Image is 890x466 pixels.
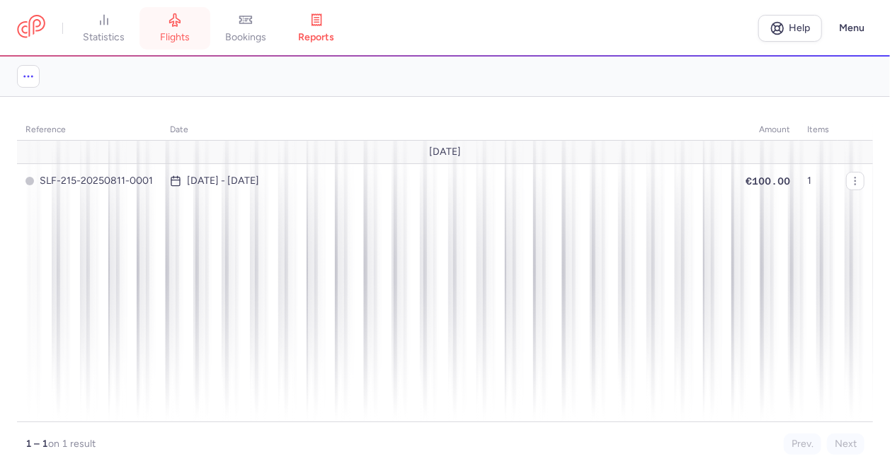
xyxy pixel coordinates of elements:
[25,438,48,450] strong: 1 – 1
[17,120,161,141] th: reference
[799,120,838,141] th: items
[187,175,259,187] time: [DATE] - [DATE]
[299,31,335,44] span: reports
[737,120,799,141] th: amount
[17,15,45,41] a: CitizenPlane red outlined logo
[25,175,153,187] span: SLF-215-20250811-0001
[746,175,790,187] span: €100.00
[789,23,811,33] span: Help
[429,146,461,158] span: [DATE]
[799,163,838,199] td: 1
[161,120,737,141] th: date
[784,433,821,455] button: Prev.
[225,31,266,44] span: bookings
[831,15,873,42] button: Menu
[281,13,352,44] a: reports
[827,433,865,455] button: Next
[139,13,210,44] a: flights
[84,31,125,44] span: statistics
[48,438,96,450] span: on 1 result
[69,13,139,44] a: statistics
[758,15,822,42] a: Help
[210,13,281,44] a: bookings
[160,31,190,44] span: flights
